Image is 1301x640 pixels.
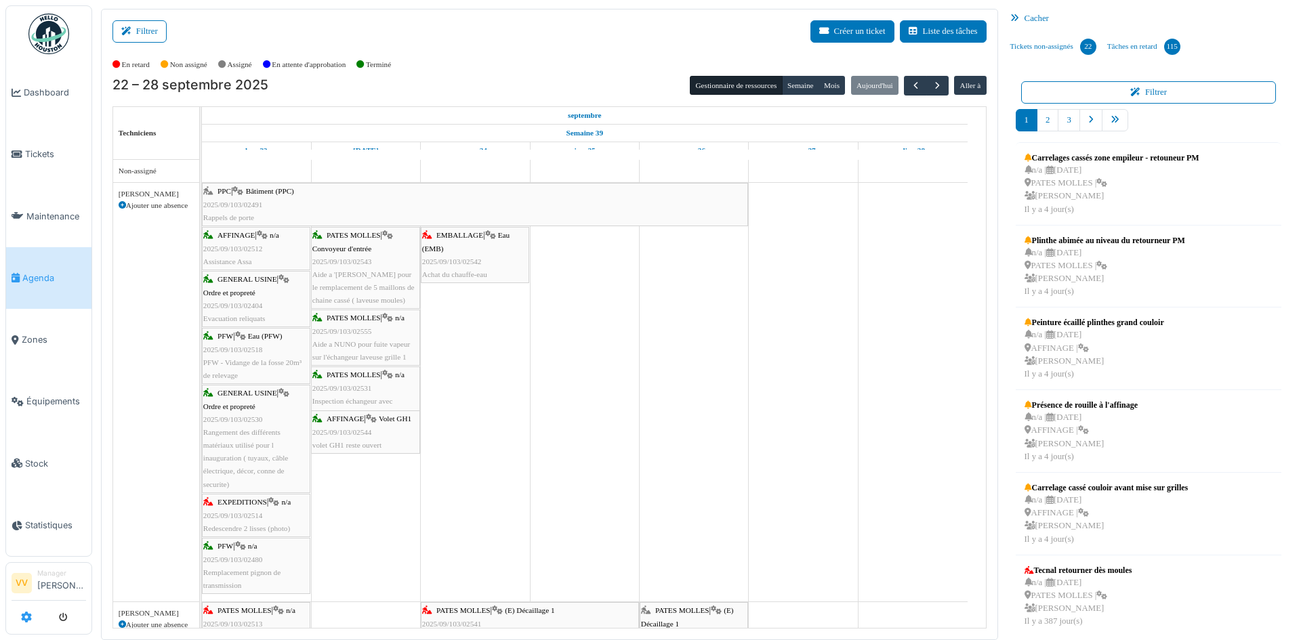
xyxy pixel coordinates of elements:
[203,213,254,221] span: Rappels de porte
[218,606,271,614] span: PATES MOLLES
[898,142,928,159] a: 28 septembre 2025
[218,498,267,506] span: EXPEDITIONS
[1025,482,1189,494] div: Carrelage cassé couloir avant mise sur grilles
[1025,152,1199,164] div: Carrelages cassés zone empileur - retouneur PM
[395,314,405,322] span: n/a
[25,519,86,532] span: Statistiques
[203,314,266,322] span: Evacuation reliquats
[218,332,233,340] span: PFW
[119,619,194,631] div: Ajouter une absence
[170,59,207,70] label: Non assigné
[1021,81,1277,104] button: Filtrer
[203,511,263,519] span: 2025/09/103/02514
[312,428,372,436] span: 2025/09/103/02544
[1025,234,1185,247] div: Plinthe abimée au niveau du retourneur PM
[203,524,290,532] span: Redescendre 2 lisses (photo)
[203,345,263,354] span: 2025/09/103/02518
[119,165,194,177] div: Non-assigné
[312,412,419,452] div: |
[203,415,263,423] span: 2025/09/103/02530
[1016,109,1037,131] a: 1
[1021,313,1168,384] a: Peinture écaillé plinthes grand couloir n/a |[DATE] AFFINAGE | [PERSON_NAME]Il y a 4 jour(s)
[203,540,309,592] div: |
[203,620,263,628] span: 2025/09/103/02513
[25,457,86,470] span: Stock
[655,606,709,614] span: PATES MOLLES
[119,129,157,137] span: Techniciens
[1080,39,1096,55] div: 22
[228,59,252,70] label: Assigné
[203,257,252,265] span: Assistance Assa
[203,229,309,268] div: |
[218,275,277,283] span: GENERAL USINE
[26,395,86,408] span: Équipements
[1025,564,1132,576] div: Tecnal retourner dès moules
[270,231,279,239] span: n/a
[1025,576,1132,628] div: n/a | [DATE] PATES MOLLES | [PERSON_NAME] Il y a 387 jour(s)
[422,257,482,265] span: 2025/09/103/02542
[1021,478,1192,549] a: Carrelage cassé couloir avant mise sur grilles n/a |[DATE] AFFINAGE | [PERSON_NAME]Il y a 4 jour(s)
[203,568,281,589] span: Remplacement pignon de transmission
[203,301,263,310] span: 2025/09/103/02404
[571,142,599,159] a: 25 septembre 2025
[900,20,987,43] button: Liste des tâches
[203,358,302,379] span: PFW - Vidange de la fosse 20m³ de relevage
[904,76,926,95] button: Précédent
[1021,396,1141,467] a: Présence de rouille à l'affinage n/a |[DATE] AFFINAGE | [PERSON_NAME]Il y a 4 jour(s)
[242,142,270,159] a: 22 septembre 2025
[436,231,483,239] span: EMBALLAGE
[679,142,709,159] a: 26 septembre 2025
[218,187,231,195] span: PPC
[327,231,380,239] span: PATES MOLLES
[422,620,482,628] span: 2025/09/103/02541
[203,402,255,410] span: Ordre et propreté
[819,76,846,95] button: Mois
[218,389,277,397] span: GENERAL USINE
[122,59,150,70] label: En retard
[327,414,364,423] span: AFFINAGE
[788,142,819,159] a: 27 septembre 2025
[203,200,263,209] span: 2025/09/103/02491
[312,368,419,421] div: |
[954,76,986,95] button: Aller à
[460,142,491,159] a: 24 septembre 2025
[26,210,86,223] span: Maintenance
[1025,494,1189,546] div: n/a | [DATE] AFFINAGE | [PERSON_NAME] Il y a 4 jour(s)
[203,330,309,382] div: |
[563,125,606,142] a: Semaine 39
[312,312,419,364] div: |
[327,314,380,322] span: PATES MOLLES
[6,433,91,494] a: Stock
[350,142,382,159] a: 23 septembre 2025
[37,568,86,597] li: [PERSON_NAME]
[12,573,32,593] li: VV
[6,62,91,123] a: Dashboard
[281,498,291,506] span: n/a
[312,340,410,361] span: Aide a NUNO pour fuite vapeur sur l'échangeur laveuse grille 1
[218,542,233,550] span: PFW
[1025,247,1185,299] div: n/a | [DATE] PATES MOLLES | [PERSON_NAME] Il y a 4 jour(s)
[248,542,257,550] span: n/a
[1102,28,1186,65] a: Tâches en retard
[22,272,86,284] span: Agenda
[312,441,381,449] span: volet GH1 reste ouvert
[926,76,949,95] button: Suivant
[272,59,346,70] label: En attente d'approbation
[203,244,263,253] span: 2025/09/103/02512
[312,244,371,253] span: Convoyeur d'entrée
[22,333,86,346] span: Zones
[24,86,86,99] span: Dashboard
[422,229,528,281] div: |
[505,606,554,614] span: (E) Décaillage 1
[203,273,309,325] div: |
[312,397,393,418] span: Inspection échangeur avec [PERSON_NAME]
[6,247,91,309] a: Agenda
[28,14,69,54] img: Badge_color-CXgf-gQk.svg
[119,607,194,619] div: [PERSON_NAME]
[1016,109,1282,142] nav: pager
[422,231,510,252] span: Eau (EMB)
[436,606,490,614] span: PATES MOLLES
[6,494,91,556] a: Statistiques
[112,20,167,43] button: Filtrer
